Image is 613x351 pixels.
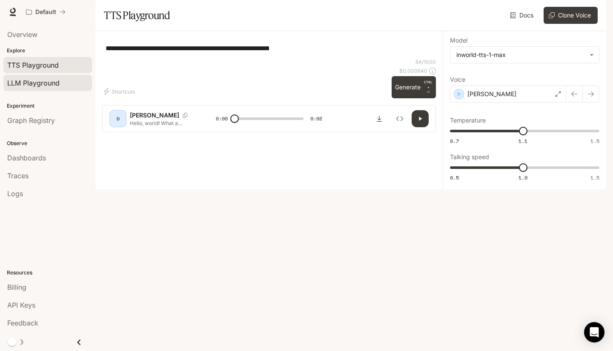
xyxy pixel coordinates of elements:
[399,67,427,74] p: $ 0.000640
[371,110,388,127] button: Download audio
[508,7,537,24] a: Docs
[22,3,69,20] button: All workspaces
[456,51,585,59] div: inworld-tts-1-max
[35,9,56,16] p: Default
[415,58,436,66] p: 64 / 1000
[467,90,516,98] p: [PERSON_NAME]
[392,76,436,98] button: GenerateCTRL +⏎
[216,114,228,123] span: 0:00
[424,80,433,95] p: ⏎
[102,85,138,98] button: Shortcuts
[590,137,599,145] span: 1.5
[104,7,170,24] h1: TTS Playground
[391,110,408,127] button: Inspect
[450,77,465,83] p: Voice
[584,322,604,342] div: Open Intercom Messenger
[518,137,527,145] span: 1.1
[111,112,125,126] div: D
[450,137,459,145] span: 0.7
[544,7,598,24] button: Clone Voice
[450,154,489,160] p: Talking speed
[179,113,191,118] button: Copy Voice ID
[450,47,599,63] div: inworld-tts-1-max
[450,117,486,123] p: Temperature
[130,111,179,120] p: [PERSON_NAME]
[130,120,195,127] p: Hello, world! What a wonderful day to be a text-to-speech model!
[450,37,467,43] p: Model
[310,114,322,123] span: 0:02
[518,174,527,181] span: 1.0
[450,174,459,181] span: 0.5
[590,174,599,181] span: 1.5
[424,80,433,90] p: CTRL +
